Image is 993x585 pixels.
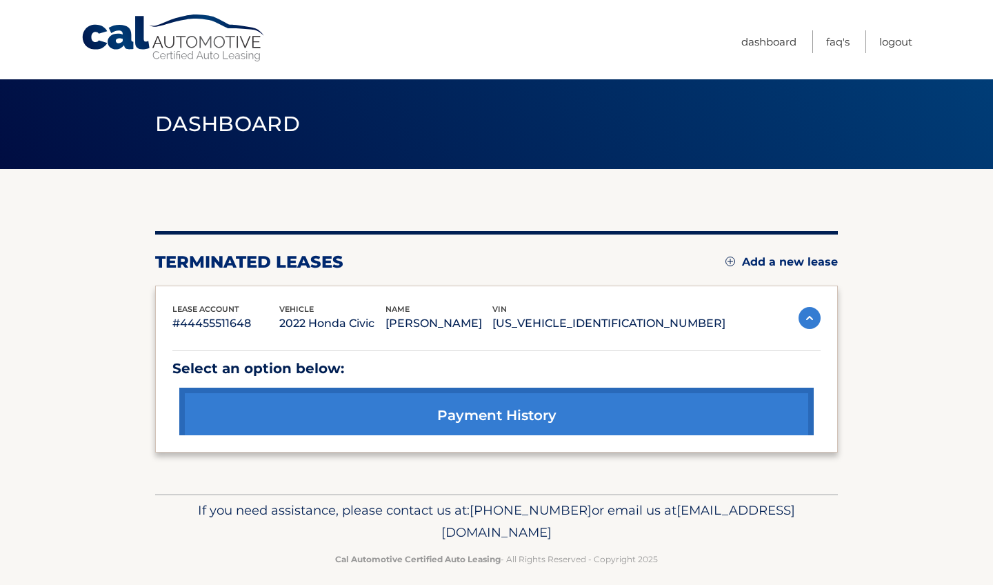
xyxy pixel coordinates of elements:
p: Select an option below: [172,357,821,381]
span: vin [492,304,507,314]
strong: Cal Automotive Certified Auto Leasing [335,554,501,564]
p: If you need assistance, please contact us at: or email us at [164,499,829,544]
a: Add a new lease [725,255,838,269]
p: [US_VEHICLE_IDENTIFICATION_NUMBER] [492,314,725,333]
img: add.svg [725,257,735,266]
p: #44455511648 [172,314,279,333]
a: Cal Automotive [81,14,267,63]
span: vehicle [279,304,314,314]
p: - All Rights Reserved - Copyright 2025 [164,552,829,566]
span: Dashboard [155,111,300,137]
a: Dashboard [741,30,796,53]
img: accordion-active.svg [799,307,821,329]
span: [PHONE_NUMBER] [470,502,592,518]
a: payment history [179,388,814,444]
p: 2022 Honda Civic [279,314,386,333]
span: lease account [172,304,239,314]
span: name [385,304,410,314]
h2: terminated leases [155,252,343,272]
p: [PERSON_NAME] [385,314,492,333]
a: Logout [879,30,912,53]
a: FAQ's [826,30,850,53]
